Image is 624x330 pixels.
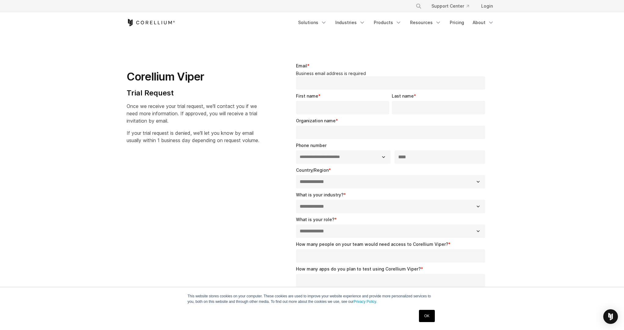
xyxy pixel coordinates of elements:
span: Email [296,63,307,68]
a: Support Center [427,1,474,12]
a: Corellium Home [127,19,175,26]
p: This website stores cookies on your computer. These cookies are used to improve your website expe... [188,293,437,304]
div: Open Intercom Messenger [603,309,618,324]
a: Solutions [294,17,330,28]
h1: Corellium Viper [127,70,259,84]
span: Country/Region [296,167,329,173]
span: How many apps do you plan to test using Corellium Viper? [296,266,421,271]
span: First name [296,93,318,99]
div: Navigation Menu [408,1,498,12]
a: About [469,17,498,28]
span: Organization name [296,118,336,123]
div: Navigation Menu [294,17,498,28]
a: Pricing [446,17,468,28]
h4: Trial Request [127,88,259,98]
span: What is your industry? [296,192,344,197]
span: If your trial request is denied, we'll let you know by email usually within 1 business day depend... [127,130,259,143]
a: OK [419,310,435,322]
span: Last name [392,93,414,99]
span: What is your role? [296,217,334,222]
a: Login [476,1,498,12]
span: Once we receive your trial request, we'll contact you if we need more information. If approved, y... [127,103,257,124]
legend: Business email address is required [296,71,488,76]
a: Resources [406,17,445,28]
a: Products [370,17,405,28]
button: Search [413,1,424,12]
a: Industries [332,17,369,28]
a: Privacy Policy. [354,300,377,304]
span: Phone number [296,143,326,148]
span: How many people on your team would need access to Corellium Viper? [296,242,448,247]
